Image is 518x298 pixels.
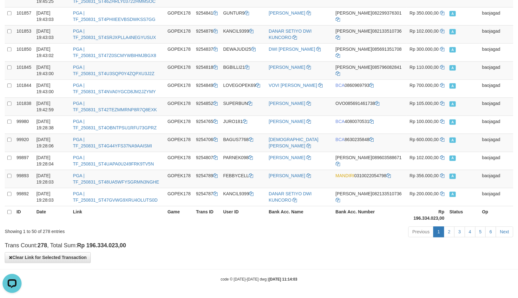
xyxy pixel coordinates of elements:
[336,173,354,178] span: MANDIRI
[3,3,22,22] button: Open LiveChat chat widget
[221,61,266,79] td: BGBILLI21
[449,29,456,34] span: Approved - Marked by baojagad
[266,206,333,224] th: Bank Acc. Name
[221,115,266,133] td: JURO181
[410,10,439,16] span: Rp 350.000,00
[336,10,372,16] span: [PERSON_NAME]
[5,252,91,263] button: Clear Link for Selected Transaction
[496,226,513,237] a: Next
[449,47,456,52] span: Approved - Marked by baojagad
[410,83,439,88] span: Rp 700.000,00
[480,61,513,79] td: baojagad
[193,61,221,79] td: 9254818
[410,119,439,124] span: Rp 100.000,00
[333,133,407,152] td: 8630235848
[14,25,34,43] td: 101853
[14,43,34,61] td: 101850
[269,29,311,40] a: DANAR SETIYO DWI KUNCORO
[165,206,193,224] th: Game
[5,226,211,235] div: Showing 1 to 50 of 278 entries
[193,188,221,206] td: 9254787
[333,25,407,43] td: 082133510736
[269,10,305,16] a: [PERSON_NAME]
[165,170,193,188] td: GOPEK178
[193,170,221,188] td: 9254789
[449,65,456,70] span: Approved - Marked by baojagad
[165,115,193,133] td: GOPEK178
[449,101,456,107] span: Approved - Marked by baojagad
[73,83,156,94] a: PGA | TF_250831_ST4NVA0YGCD8JM2JZYMY
[480,79,513,97] td: baojagad
[165,188,193,206] td: GOPEK178
[221,79,266,97] td: LOVEGOPEK69
[480,152,513,170] td: baojagad
[480,97,513,115] td: baojagad
[336,155,372,160] span: [PERSON_NAME]
[34,115,70,133] td: [DATE] 19:28:38
[410,155,439,160] span: Rp 102.000,00
[449,119,456,125] span: Approved - Marked by baojagad
[480,43,513,61] td: baojagad
[269,173,305,178] a: [PERSON_NAME]
[193,43,221,61] td: 9254837
[410,47,439,52] span: Rp 300.000,00
[336,137,345,142] span: BCA
[449,155,456,161] span: Approved - Marked by baojagad
[480,25,513,43] td: baojagad
[73,137,152,148] a: PGA | TF_250831_ST4G44YFS37NA9AAISMI
[73,101,157,112] a: PGA | TF_250831_ST42TEZMMRNP8R7Q8EXK
[480,7,513,25] td: baojagad
[414,209,444,221] strong: Rp 196.334.023,00
[336,101,345,106] span: OVO
[475,226,486,237] a: 5
[14,133,34,152] td: 99920
[165,97,193,115] td: GOPEK178
[410,65,439,70] span: Rp 110.000,00
[193,97,221,115] td: 9254852
[14,152,34,170] td: 99897
[73,155,154,166] a: PGA | TF_250831_ST4UAPA0U249FRK9TV5N
[336,191,372,196] span: [PERSON_NAME]
[336,65,372,70] span: [PERSON_NAME]
[34,43,70,61] td: [DATE] 19:43:02
[269,119,305,124] a: [PERSON_NAME]
[269,83,317,88] a: VOVI [PERSON_NAME]
[73,65,154,76] a: PGA | TF_250831_ST4U3SQP0Y4ZQPXU3J2Z
[465,226,475,237] a: 4
[221,25,266,43] td: KANCIL9399
[34,188,70,206] td: [DATE] 19:28:03
[193,79,221,97] td: 9254849
[449,173,456,179] span: Approved - Marked by baojagad
[165,25,193,43] td: GOPEK178
[221,277,298,282] small: code © [DATE]-[DATE] dwg |
[333,152,407,170] td: 089603588671
[333,188,407,206] td: 082133510736
[269,191,311,203] a: DANAR SETIYO DWI KUNCORO
[449,191,456,197] span: Approved - Marked by baojagad
[336,29,372,34] span: [PERSON_NAME]
[37,242,47,249] strong: 278
[5,243,513,249] h4: Trans Count: , Total Sum:
[480,115,513,133] td: baojagad
[193,25,221,43] td: 9254876
[73,173,159,185] a: PGA | TF_250831_ST48UA5WFYSGRMN3NGHE
[165,133,193,152] td: GOPEK178
[221,43,266,61] td: DEWAJUDI25
[336,119,345,124] span: BCA
[34,206,70,224] th: Date
[480,206,513,224] th: Op
[480,133,513,152] td: baojagad
[14,79,34,97] td: 101844
[73,10,155,22] a: PGA | TF_250831_ST4PHIIEEVBSDWKSS7GG
[14,61,34,79] td: 101845
[444,226,455,237] a: 2
[447,206,480,224] th: Status
[269,65,305,70] a: [PERSON_NAME]
[193,7,221,25] td: 9254841
[221,7,266,25] td: GUNTUR9
[410,191,439,196] span: Rp 200.000,00
[73,47,156,58] a: PGA | TF_250831_ST47Z0SCMYWBIHMJBGX8
[34,170,70,188] td: [DATE] 19:28:03
[333,115,407,133] td: 4080070531
[34,7,70,25] td: [DATE] 19:43:03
